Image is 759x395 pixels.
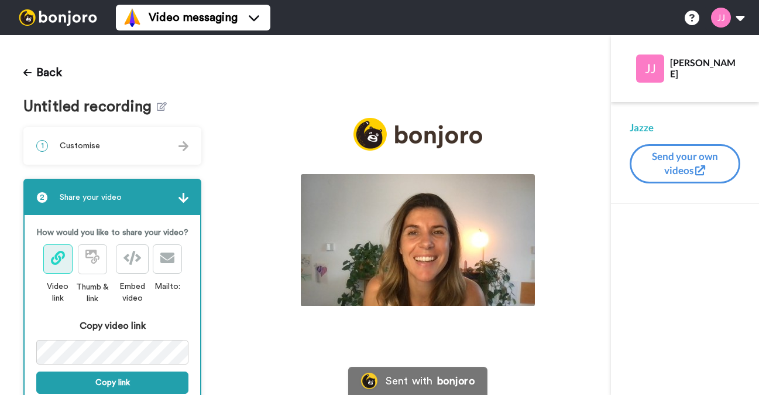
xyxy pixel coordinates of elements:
[112,281,153,304] div: Embed video
[670,57,740,79] div: [PERSON_NAME]
[73,281,112,305] div: Thumb & link
[36,319,188,333] div: Copy video link
[437,376,475,386] div: bonjoro
[23,59,62,87] button: Back
[630,144,740,183] button: Send your own videos
[630,121,740,135] div: Jazze
[36,227,188,239] p: How would you like to share your video?
[36,372,188,394] button: Copy link
[178,141,188,151] img: arrow.svg
[14,9,102,26] img: bj-logo-header-white.svg
[361,373,377,389] img: Bonjoro Logo
[43,281,73,304] div: Video link
[301,174,535,306] img: 85d10e5e-1130-47c0-9bf4-b0ad47545a7f_thumbnail_source_1758265970.jpg
[60,140,100,152] span: Customise
[386,376,432,386] div: Sent with
[353,118,482,151] img: logo_full.png
[36,192,48,203] span: 2
[149,9,238,26] span: Video messaging
[36,140,48,152] span: 1
[153,281,182,292] div: Mailto:
[178,193,188,203] img: arrow.svg
[60,192,122,203] span: Share your video
[23,98,157,115] span: Untitled recording
[348,367,487,395] a: Bonjoro LogoSent withbonjoro
[123,8,142,27] img: vm-color.svg
[636,55,664,83] img: Profile Image
[23,127,201,165] div: 1Customise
